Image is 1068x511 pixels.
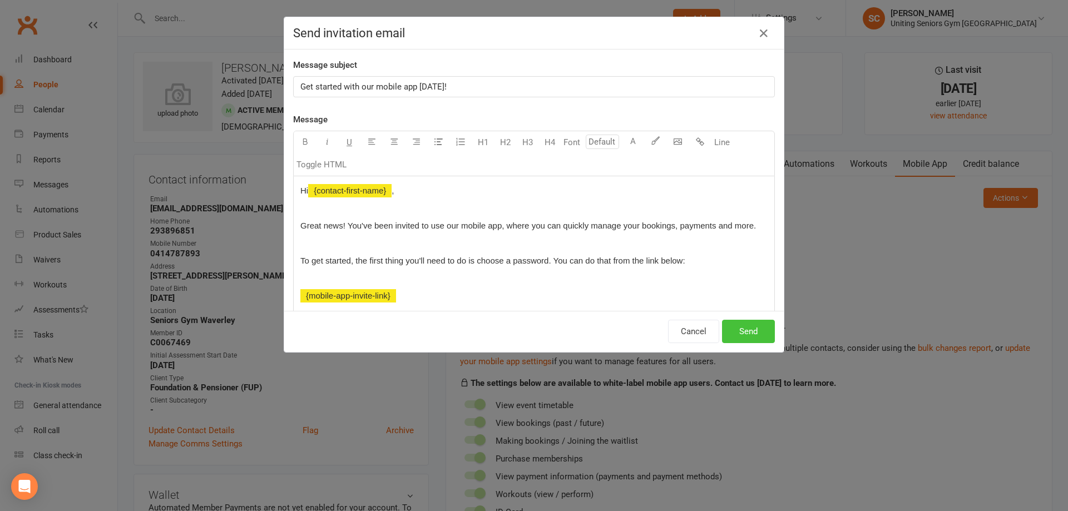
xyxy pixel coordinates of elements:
[300,186,308,195] span: Hi
[561,131,583,153] button: Font
[293,58,357,72] label: Message subject
[586,135,619,149] input: Default
[11,473,38,500] div: Open Intercom Messenger
[668,320,719,343] button: Cancel
[294,153,349,176] button: Toggle HTML
[516,131,538,153] button: H3
[755,24,773,42] button: Close
[622,131,644,153] button: A
[300,256,685,265] span: To get started, the first thing you'll need to do is choose a password. You can do that from the ...
[722,320,775,343] button: Send
[472,131,494,153] button: H1
[711,131,733,153] button: Line
[300,82,447,92] span: Get started with our mobile app [DATE]!
[300,221,756,230] span: Great news! You've been invited to use our mobile app, where you can quickly manage your bookings...
[293,113,328,126] label: Message
[392,186,394,195] span: ,
[293,26,775,40] h4: Send invitation email
[347,137,352,147] span: U
[338,131,360,153] button: U
[494,131,516,153] button: H2
[538,131,561,153] button: H4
